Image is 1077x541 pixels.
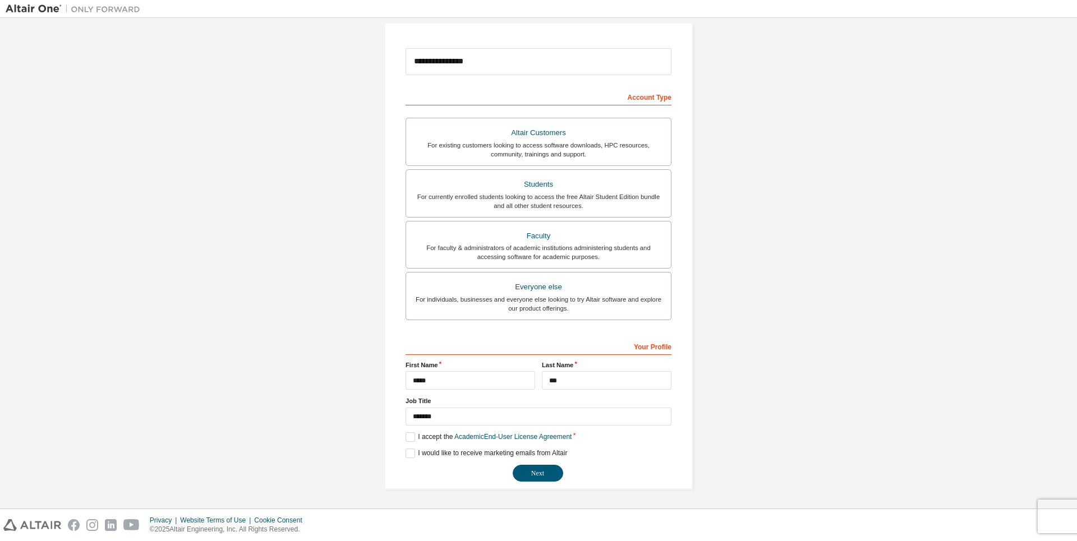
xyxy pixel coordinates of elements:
button: Next [513,465,563,482]
div: Everyone else [413,279,664,295]
label: First Name [406,360,535,369]
div: Altair Customers [413,125,664,141]
label: I accept the [406,432,572,442]
div: Privacy [150,516,180,525]
label: I would like to receive marketing emails from Altair [406,448,567,458]
div: Website Terms of Use [180,516,254,525]
p: © 2025 Altair Engineering, Inc. All Rights Reserved. [150,525,309,534]
img: Altair One [6,3,146,15]
img: linkedin.svg [105,519,117,531]
div: Account Type [406,87,671,105]
div: Faculty [413,228,664,244]
div: For faculty & administrators of academic institutions administering students and accessing softwa... [413,243,664,261]
div: Cookie Consent [254,516,309,525]
div: For existing customers looking to access software downloads, HPC resources, community, trainings ... [413,141,664,159]
label: Job Title [406,396,671,405]
a: Academic End-User License Agreement [454,433,572,441]
img: altair_logo.svg [3,519,61,531]
div: Your Profile [406,337,671,355]
div: For currently enrolled students looking to access the free Altair Student Edition bundle and all ... [413,192,664,210]
div: For individuals, businesses and everyone else looking to try Altair software and explore our prod... [413,295,664,313]
img: facebook.svg [68,519,80,531]
img: instagram.svg [86,519,98,531]
div: Students [413,177,664,192]
label: Last Name [542,360,671,369]
img: youtube.svg [123,519,140,531]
